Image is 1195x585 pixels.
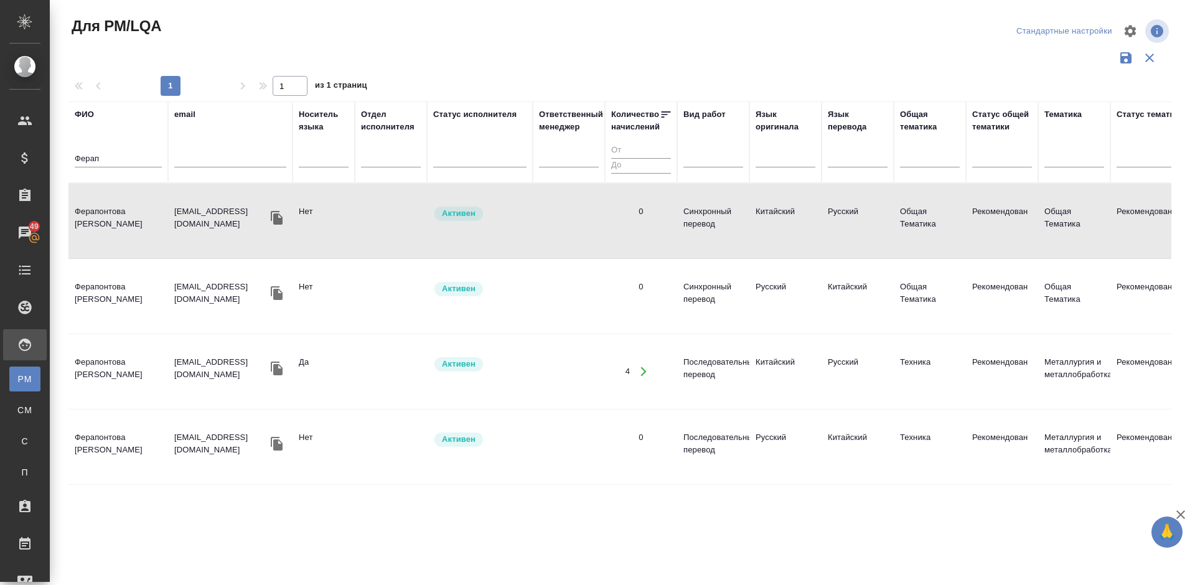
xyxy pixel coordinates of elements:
[1038,425,1110,469] td: Металлургия и металлобработка
[677,350,749,393] td: Последовательный перевод
[1151,517,1183,548] button: 🙏
[822,350,894,393] td: Русский
[68,199,168,243] td: Ферапонтова [PERSON_NAME]
[1117,108,1184,121] div: Статус тематики
[3,217,47,248] a: 49
[677,199,749,243] td: Синхронный перевод
[293,350,355,393] td: Да
[894,425,966,469] td: Техника
[68,425,168,469] td: Ферапонтова [PERSON_NAME]
[900,108,960,133] div: Общая тематика
[442,207,476,220] p: Активен
[9,460,40,485] a: П
[16,373,34,385] span: PM
[68,16,161,36] span: Для PM/LQA
[16,404,34,416] span: CM
[966,350,1038,393] td: Рекомендован
[293,425,355,469] td: Нет
[174,431,268,456] p: [EMAIL_ADDRESS][DOMAIN_NAME]
[749,199,822,243] td: Китайский
[442,433,476,446] p: Активен
[894,199,966,243] td: Общая Тематика
[1044,108,1082,121] div: Тематика
[683,108,726,121] div: Вид работ
[268,284,286,302] button: Скопировать
[630,359,656,385] button: Открыть работы
[639,431,643,444] div: 0
[539,108,603,133] div: Ответственный менеджер
[966,274,1038,318] td: Рекомендован
[677,274,749,318] td: Синхронный перевод
[433,205,527,222] div: Рядовой исполнитель: назначай с учетом рейтинга
[749,274,822,318] td: Русский
[1138,46,1161,70] button: Сбросить фильтры
[268,208,286,227] button: Скопировать
[9,367,40,391] a: PM
[894,350,966,393] td: Техника
[442,358,476,370] p: Активен
[1156,519,1178,545] span: 🙏
[966,199,1038,243] td: Рекомендован
[828,108,888,133] div: Язык перевода
[677,425,749,469] td: Последовательный перевод
[822,274,894,318] td: Китайский
[433,281,527,297] div: Рядовой исполнитель: назначай с учетом рейтинга
[756,108,815,133] div: Язык оригинала
[433,356,527,373] div: Рядовой исполнитель: назначай с учетом рейтинга
[433,108,517,121] div: Статус исполнителя
[1038,350,1110,393] td: Металлургия и металлобработка
[1038,199,1110,243] td: Общая Тематика
[9,398,40,423] a: CM
[1115,16,1145,46] span: Настроить таблицу
[442,283,476,295] p: Активен
[966,425,1038,469] td: Рекомендован
[639,281,643,293] div: 0
[22,220,46,233] span: 49
[1114,46,1138,70] button: Сохранить фильтры
[1013,22,1115,41] div: split button
[268,434,286,453] button: Скопировать
[174,205,268,230] p: [EMAIL_ADDRESS][DOMAIN_NAME]
[1145,19,1171,43] span: Посмотреть информацию
[1038,274,1110,318] td: Общая Тематика
[611,108,660,133] div: Количество начислений
[75,108,94,121] div: ФИО
[972,108,1032,133] div: Статус общей тематики
[361,108,421,133] div: Отдел исполнителя
[822,425,894,469] td: Китайский
[639,205,643,218] div: 0
[626,365,630,378] div: 4
[68,274,168,318] td: Ферапонтова [PERSON_NAME]
[611,143,671,159] input: От
[749,350,822,393] td: Китайский
[174,281,268,306] p: [EMAIL_ADDRESS][DOMAIN_NAME]
[293,274,355,318] td: Нет
[299,108,349,133] div: Носитель языка
[16,435,34,447] span: С
[174,356,268,381] p: [EMAIL_ADDRESS][DOMAIN_NAME]
[433,431,527,448] div: Рядовой исполнитель: назначай с учетом рейтинга
[293,199,355,243] td: Нет
[894,274,966,318] td: Общая Тематика
[68,350,168,393] td: Ферапонтова [PERSON_NAME]
[268,359,286,378] button: Скопировать
[9,429,40,454] a: С
[822,199,894,243] td: Русский
[749,425,822,469] td: Русский
[315,78,367,96] span: из 1 страниц
[174,108,195,121] div: email
[16,466,34,479] span: П
[611,158,671,174] input: До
